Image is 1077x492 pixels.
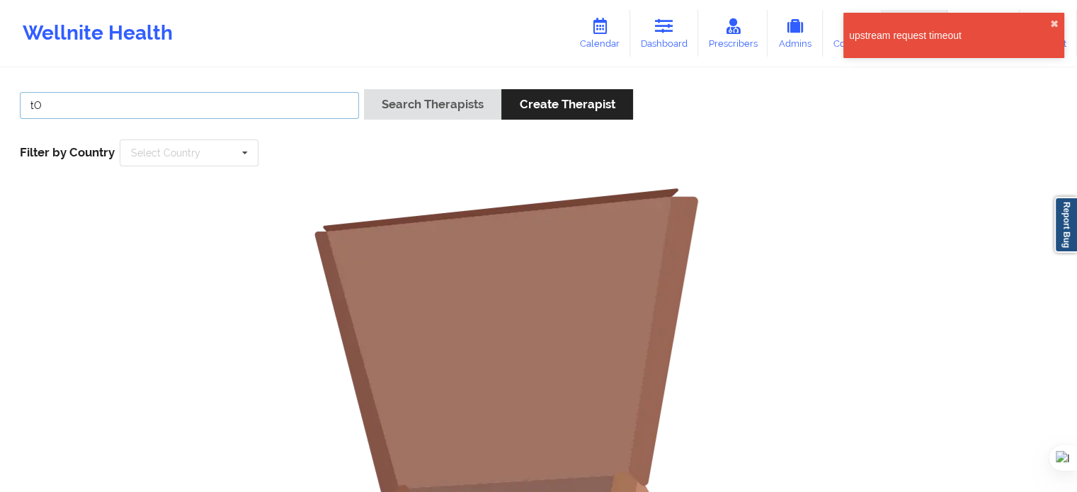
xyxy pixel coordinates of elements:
[569,10,630,57] a: Calendar
[20,92,359,119] input: Search Keywords
[131,148,200,158] div: Select Country
[630,10,698,57] a: Dashboard
[823,10,882,57] a: Coaches
[501,89,632,120] button: Create Therapist
[1054,197,1077,253] a: Report Bug
[1050,18,1059,30] button: close
[364,89,501,120] button: Search Therapists
[20,145,115,159] span: Filter by Country
[768,10,823,57] a: Admins
[698,10,768,57] a: Prescribers
[849,28,1050,42] div: upstream request timeout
